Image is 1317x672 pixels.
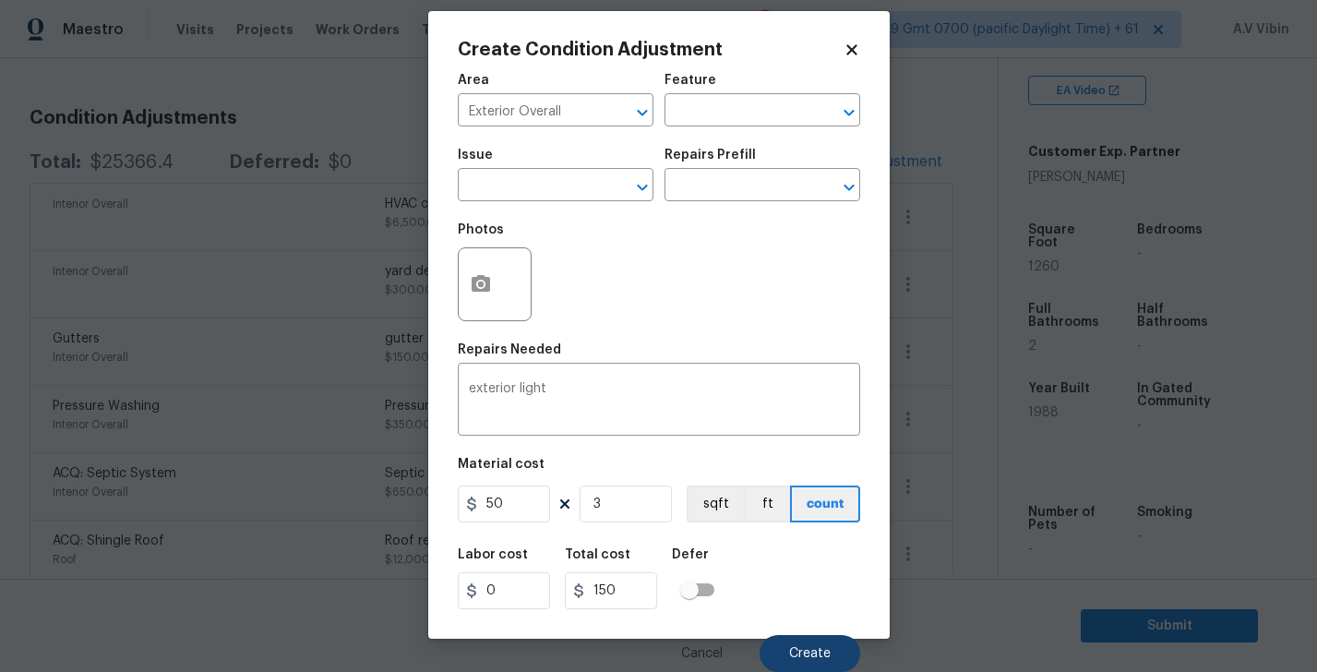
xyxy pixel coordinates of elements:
h5: Issue [458,149,493,162]
h5: Photos [458,223,504,236]
button: count [790,486,860,522]
h5: Repairs Prefill [664,149,756,162]
button: sqft [687,486,744,522]
h5: Feature [664,74,716,87]
h5: Area [458,74,489,87]
button: Create [760,635,860,672]
h5: Repairs Needed [458,343,561,356]
button: Cancel [652,635,752,672]
textarea: exterior light [469,382,849,421]
button: Open [836,174,862,200]
h2: Create Condition Adjustment [458,41,844,59]
h5: Defer [672,548,709,561]
h5: Total cost [565,548,630,561]
span: Create [789,647,831,661]
button: Open [836,100,862,126]
h5: Labor cost [458,548,528,561]
button: Open [629,174,655,200]
h5: Material cost [458,458,545,471]
button: Open [629,100,655,126]
button: ft [744,486,790,522]
span: Cancel [681,647,723,661]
